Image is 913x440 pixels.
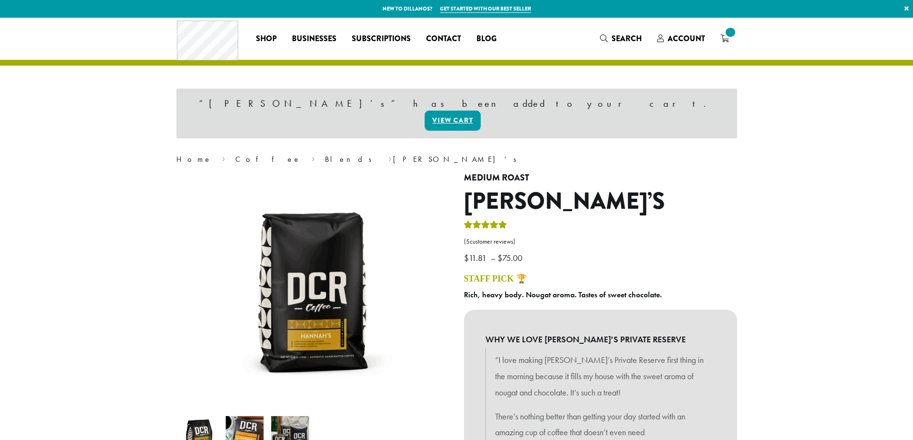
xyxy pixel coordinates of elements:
[497,252,525,263] bdi: 75.00
[176,89,737,138] div: “[PERSON_NAME]’s” has been added to your cart.
[440,5,531,13] a: Get started with our best seller
[464,290,662,300] b: Rich, heavy body. Nougat aroma. Tastes of sweet chocolate.
[176,154,737,165] nav: Breadcrumb
[466,237,470,246] span: 5
[312,150,315,165] span: ›
[388,150,392,165] span: ›
[476,33,497,45] span: Blog
[292,33,336,45] span: Businesses
[464,274,527,283] a: STAFF PICK 🏆
[592,31,649,46] a: Search
[464,173,737,183] h4: Medium Roast
[176,154,212,164] a: Home
[464,219,507,234] div: Rated 5.00 out of 5
[491,252,496,263] span: –
[426,33,461,45] span: Contact
[612,33,642,44] span: Search
[464,252,489,263] bdi: 11.81
[352,33,411,45] span: Subscriptions
[497,252,502,263] span: $
[235,154,301,164] a: Coffee
[248,31,284,46] a: Shop
[495,352,706,400] p: “I love making [PERSON_NAME]’s Private Reserve first thing in the morning because it fills my hou...
[485,331,716,348] b: WHY WE LOVE [PERSON_NAME]'S PRIVATE RESERVE
[425,111,481,131] a: View cart
[325,154,378,164] a: Blends
[256,33,277,45] span: Shop
[464,252,469,263] span: $
[464,237,737,247] a: (5customer reviews)
[222,150,225,165] span: ›
[464,188,737,215] h1: [PERSON_NAME]’s
[668,33,705,44] span: Account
